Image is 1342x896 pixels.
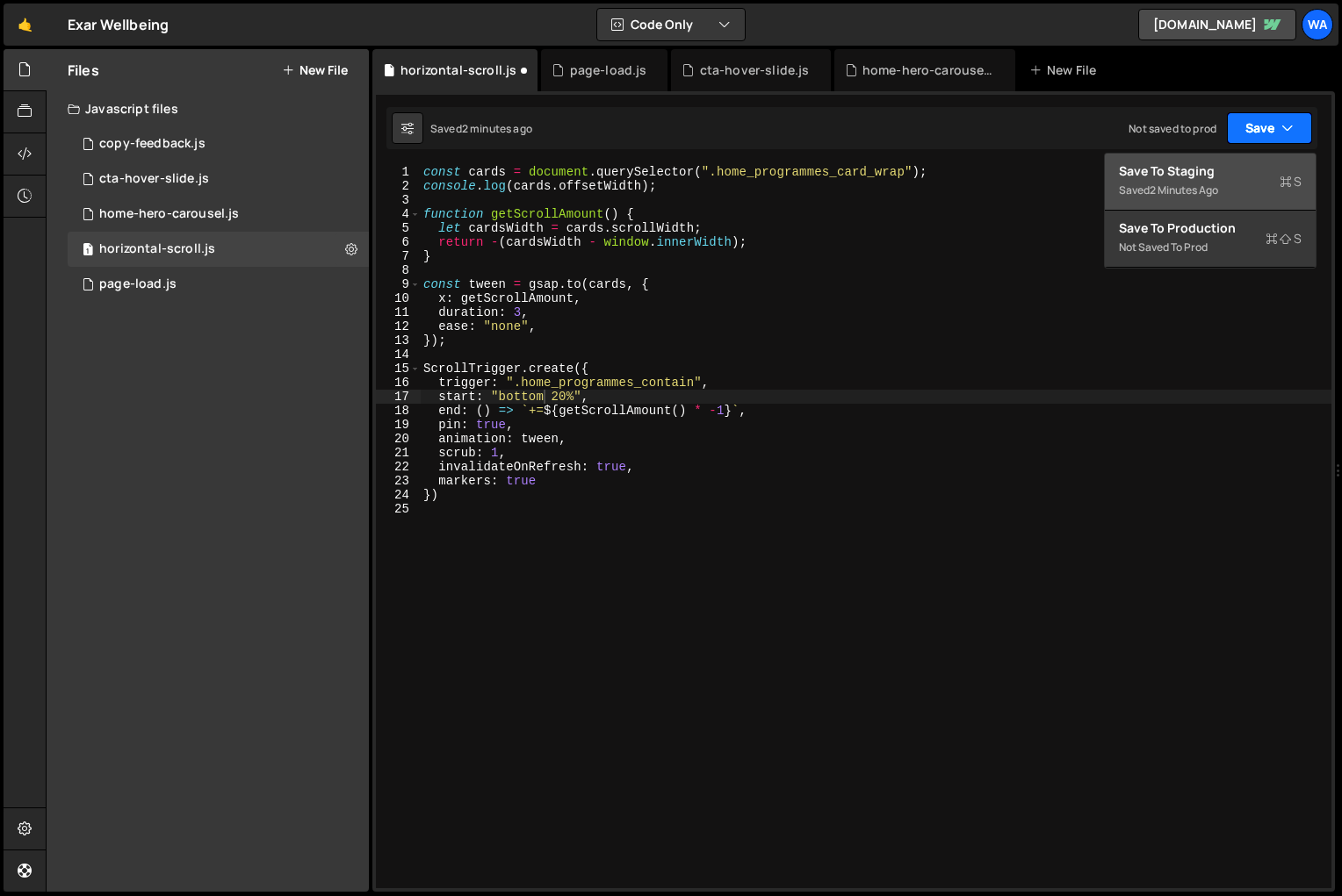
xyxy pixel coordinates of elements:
button: Save [1227,112,1312,144]
div: 6 [376,235,421,249]
div: home-hero-carousel.js [862,61,994,79]
button: Save to StagingS Saved2 minutes ago [1105,154,1316,211]
div: 15 [376,362,421,376]
div: horizontal-scroll.js [99,241,215,257]
div: 23 [376,474,421,488]
div: 12 [376,319,421,333]
div: 16122/43314.js [68,126,369,161]
div: 1 [376,165,421,179]
div: 2 minutes ago [462,121,532,136]
a: wa [1302,9,1333,40]
div: cta-hover-slide.js [99,171,209,187]
div: 17 [376,390,421,404]
div: 16122/44019.js [68,161,369,197]
div: 16 [376,376,421,390]
span: S [1280,173,1302,190]
div: horizontal-scroll.js [400,61,516,79]
div: 8 [376,263,421,277]
div: cta-hover-slide.js [700,61,810,79]
div: Javascript files [47,91,369,126]
div: 25 [376,502,421,516]
button: Code Only [597,9,745,40]
div: Save to Staging [1119,162,1302,180]
span: 1 [83,244,93,258]
div: 7 [376,249,421,263]
div: page-load.js [570,61,647,79]
div: 10 [376,291,421,305]
div: home-hero-carousel.js [99,206,239,222]
div: 16122/45071.js [68,232,369,267]
div: 21 [376,446,421,460]
div: Exar Wellbeing [68,14,169,35]
a: [DOMAIN_NAME] [1138,9,1296,40]
button: Save to ProductionS Not saved to prod [1105,211,1316,268]
a: 🤙 [4,4,47,46]
div: 3 [376,193,421,207]
div: Save to Production [1119,219,1302,237]
div: 22 [376,460,421,474]
h2: Files [68,61,99,80]
div: 9 [376,277,421,291]
div: 19 [376,418,421,432]
div: 11 [376,305,421,319]
div: 5 [376,221,421,235]
div: 18 [376,404,421,418]
div: 2 [376,179,421,193]
div: 4 [376,207,421,221]
div: New File [1029,61,1103,79]
div: Saved [1119,180,1302,201]
button: New File [282,63,348,77]
div: copy-feedback.js [99,136,206,152]
div: 24 [376,488,421,502]
div: 20 [376,432,421,446]
span: S [1266,230,1302,247]
div: Saved [430,121,532,136]
div: 16122/44105.js [68,267,369,302]
div: 14 [376,348,421,362]
div: 16122/43585.js [68,197,369,232]
div: page-load.js [99,276,177,292]
div: Not saved to prod [1129,121,1216,136]
div: Not saved to prod [1119,237,1302,258]
div: 13 [376,333,421,348]
div: 2 minutes ago [1150,183,1218,197]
